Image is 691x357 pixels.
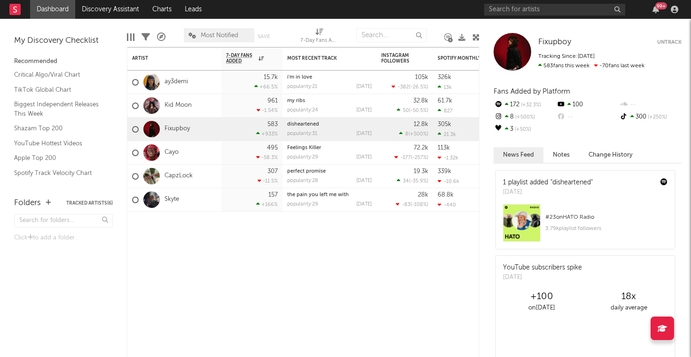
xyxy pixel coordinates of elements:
[287,145,372,151] div: Feelings Killer
[412,155,427,160] span: -257 %
[287,131,317,136] div: popularity: 31
[438,192,454,198] div: 68.8k
[579,147,642,163] button: Change History
[494,123,556,135] div: 3
[415,74,428,80] div: 105k
[498,291,585,302] div: +100
[356,108,372,113] div: [DATE]
[503,178,593,188] div: 1 playlist added
[287,178,318,183] div: popularity: 28
[400,155,411,160] span: -177
[545,223,667,234] div: 3.79k playlist followers
[14,99,103,119] a: Biggest Independent Releases This Week
[402,202,410,207] span: -83
[646,115,667,120] span: +250 %
[267,145,278,151] div: 495
[657,38,682,47] button: Untrack
[287,202,318,207] div: popularity: 29
[514,115,535,120] span: +500 %
[394,154,428,160] div: ( )
[410,108,427,113] span: -50.5 %
[550,179,593,186] a: "disheartened"
[494,111,556,123] div: 8
[503,273,582,282] div: [DATE]
[438,121,451,127] div: 305k
[438,74,451,80] div: 326k
[414,121,428,127] div: 12.8k
[267,98,278,104] div: 961
[287,169,372,174] div: perfect promise
[256,154,278,160] div: -58.3 %
[503,188,593,197] div: [DATE]
[356,178,372,183] div: [DATE]
[14,123,103,134] a: Shazam Top 200
[494,88,570,95] span: Fans Added by Platform
[405,132,408,137] span: 8
[414,145,428,151] div: 72.2k
[268,192,278,198] div: 157
[403,108,409,113] span: 50
[165,125,190,133] a: Fixupboy
[619,111,682,123] div: 300
[257,107,278,113] div: -1.54 %
[165,196,179,204] a: Skyte
[14,168,103,178] a: Spotify Track Velocity Chart
[141,24,150,51] div: Filters
[132,56,203,61] div: Artist
[287,84,317,89] div: popularity: 21
[538,54,595,59] span: Tracking Since: [DATE]
[165,78,188,86] a: ay3demi
[226,53,256,64] span: 7-Day Fans Added
[287,192,372,198] div: the pain you left me with
[519,103,541,108] span: +32.3 %
[494,99,556,111] div: 172
[494,147,543,163] button: News Feed
[410,85,427,90] span: -26.5 %
[14,214,113,228] input: Search for folders...
[14,85,103,95] a: TikTok Global Chart
[438,168,451,175] div: 339k
[392,84,428,90] div: ( )
[287,155,318,160] div: popularity: 29
[438,84,452,90] div: 13k
[356,84,372,89] div: [DATE]
[258,178,278,184] div: -11.5 %
[398,85,409,90] span: -382
[287,169,326,174] a: perfect promise
[652,6,659,13] button: 99+
[14,153,103,163] a: Apple Top 200
[267,168,278,175] div: 307
[410,132,427,137] span: +500 %
[619,99,682,111] div: --
[438,178,459,184] div: -10.6k
[287,192,349,198] a: the pain you left me with
[496,204,675,249] a: #23onHATO Radio3.79kplaylist followers
[513,127,531,132] span: +50 %
[287,122,372,127] div: disheartened
[413,98,428,104] div: 32.8k
[545,212,667,223] div: # 23 on HATO Radio
[356,28,427,42] input: Search...
[287,56,358,61] div: Most Recent Track
[356,202,372,207] div: [DATE]
[66,201,113,206] button: Tracked Artists(6)
[287,122,319,127] a: disheartened
[300,35,338,47] div: 7-Day Fans Added (7-Day Fans Added)
[399,131,428,137] div: ( )
[356,131,372,136] div: [DATE]
[14,138,103,149] a: YouTube Hottest Videos
[438,131,456,137] div: 21.3k
[287,108,318,113] div: popularity: 24
[287,98,305,103] a: my ribs
[538,38,571,47] a: Fixupboy
[397,178,428,184] div: ( )
[412,202,427,207] span: -108 %
[256,201,278,207] div: +166 %
[484,4,625,16] input: Search for artists
[438,108,453,114] div: 827
[127,24,134,51] div: Edit Columns
[14,35,113,47] div: My Discovery Checklist
[538,63,589,69] span: 583 fans this week
[254,84,278,90] div: +66.5 %
[538,63,644,69] span: -70 fans last week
